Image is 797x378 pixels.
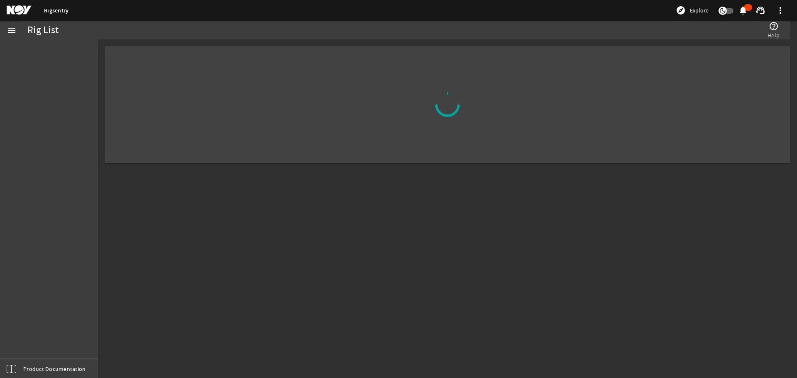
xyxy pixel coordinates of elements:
mat-icon: support_agent [755,5,765,15]
mat-icon: explore [676,5,686,15]
mat-icon: menu [7,25,17,35]
button: Explore [672,4,712,17]
div: Rig List [27,26,59,34]
a: Rigsentry [44,7,68,15]
span: Help [768,31,780,39]
button: more_vert [770,0,790,20]
span: Explore [690,6,709,15]
span: Product Documentation [23,365,86,373]
mat-icon: help_outline [769,21,779,31]
mat-icon: notifications [738,5,748,15]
